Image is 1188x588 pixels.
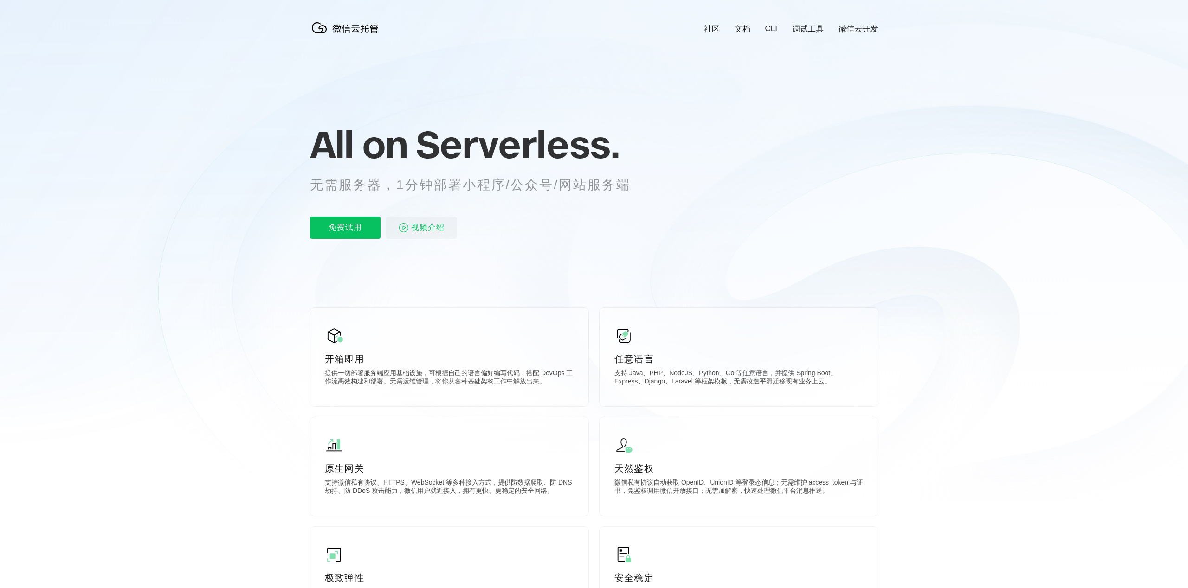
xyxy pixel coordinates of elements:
[325,571,574,584] p: 极致弹性
[310,121,407,167] span: All on
[792,24,824,34] a: 调试工具
[325,352,574,365] p: 开箱即用
[614,462,863,475] p: 天然鉴权
[398,222,409,233] img: video_play.svg
[614,479,863,497] p: 微信私有协议自动获取 OpenID、UnionID 等登录态信息；无需维护 access_token 与证书，免鉴权调用微信开放接口；无需加解密，快速处理微信平台消息推送。
[614,571,863,584] p: 安全稳定
[411,217,445,239] span: 视频介绍
[310,176,648,194] p: 无需服务器，1分钟部署小程序/公众号/网站服务端
[839,24,878,34] a: 微信云开发
[310,31,384,38] a: 微信云托管
[765,24,777,33] a: CLI
[614,369,863,388] p: 支持 Java、PHP、NodeJS、Python、Go 等任意语言，并提供 Spring Boot、Express、Django、Laravel 等框架模板，无需改造平滑迁移现有业务上云。
[416,121,620,167] span: Serverless.
[310,217,381,239] p: 免费试用
[325,479,574,497] p: 支持微信私有协议、HTTPS、WebSocket 等多种接入方式，提供防数据爬取、防 DNS 劫持、防 DDoS 攻击能力，微信用户就近接入，拥有更快、更稳定的安全网络。
[325,369,574,388] p: 提供一切部署服务端应用基础设施，可根据自己的语言偏好编写代码，搭配 DevOps 工作流高效构建和部署。无需运维管理，将你从各种基础架构工作中解放出来。
[704,24,720,34] a: 社区
[614,352,863,365] p: 任意语言
[735,24,750,34] a: 文档
[310,19,384,37] img: 微信云托管
[325,462,574,475] p: 原生网关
